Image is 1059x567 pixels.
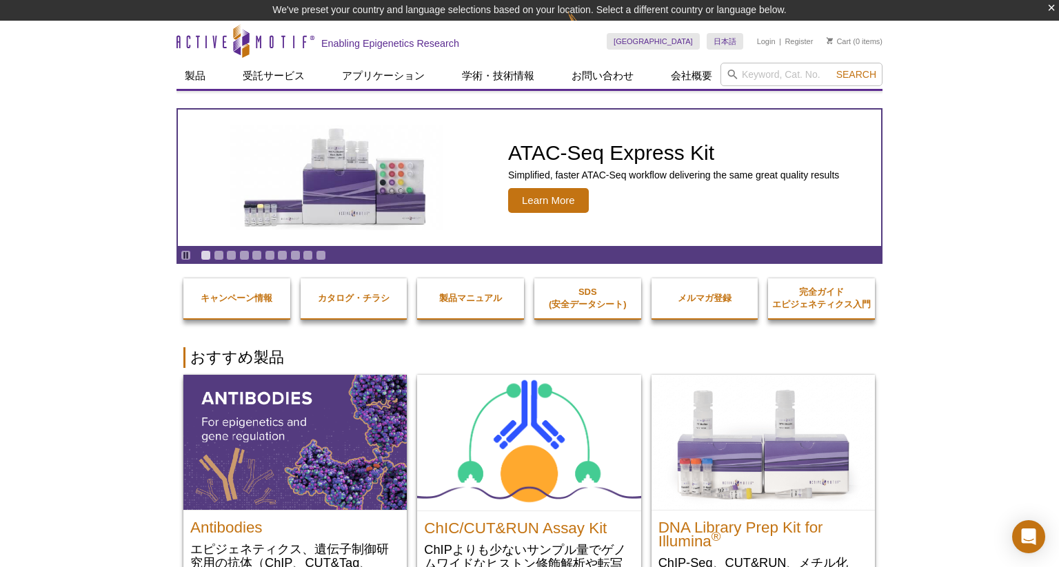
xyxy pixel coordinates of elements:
a: Register [785,37,813,46]
h2: ATAC-Seq Express Kit [508,143,839,163]
a: 製品 [176,63,214,89]
a: SDS(安全データシート) [534,272,641,324]
strong: メルマガ登録 [678,293,732,303]
a: Go to slide 2 [214,250,224,260]
a: Login [757,37,776,46]
a: カタログ・チラシ [301,278,407,318]
img: DNA Library Prep Kit for Illumina [652,375,875,510]
a: 受託サービス [234,63,313,89]
a: 日本語 [707,33,743,50]
a: Go to slide 6 [265,250,275,260]
img: Change Here [567,10,604,43]
img: ATAC-Seq Express Kit [223,125,450,230]
a: Go to slide 7 [277,250,288,260]
a: メルマガ登録 [652,278,758,318]
li: | [779,33,781,50]
span: Learn More [508,188,589,213]
div: Open Intercom Messenger [1012,520,1045,553]
a: Cart [827,37,851,46]
a: Go to slide 5 [252,250,262,260]
span: Search [836,69,876,80]
h2: ChIC/CUT&RUN Assay Kit [424,515,634,535]
a: Go to slide 9 [303,250,313,260]
button: Search [832,68,880,81]
h2: Antibodies [190,514,400,535]
a: キャンペーン情報 [183,278,290,318]
a: Toggle autoplay [181,250,191,260]
a: Go to slide 4 [239,250,250,260]
img: All Antibodies [183,375,407,510]
strong: 完全ガイド エピジェネティクス入門 [772,287,871,309]
strong: SDS (安全データシート) [549,287,627,309]
a: Go to slide 10 [316,250,326,260]
strong: カタログ・チラシ [318,293,390,303]
h2: Enabling Epigenetics Research [321,37,459,50]
img: ChIC/CUT&RUN Assay Kit [417,375,641,511]
p: Simplified, faster ATAC-Seq workflow delivering the same great quality results [508,169,839,181]
a: Go to slide 1 [201,250,211,260]
sup: ® [712,529,721,544]
a: Go to slide 3 [226,250,236,260]
a: 完全ガイドエピジェネティクス入門 [768,272,875,324]
img: Your Cart [827,37,833,44]
li: (0 items) [827,33,882,50]
a: 学術・技術情報 [454,63,543,89]
h2: おすすめ製品 [183,347,876,368]
h2: DNA Library Prep Kit for Illumina [658,514,868,548]
strong: 製品マニュアル [439,293,502,303]
article: ATAC-Seq Express Kit [178,110,881,246]
strong: キャンペーン情報 [201,293,272,303]
a: 会社概要 [663,63,720,89]
input: Keyword, Cat. No. [720,63,882,86]
a: お問い合わせ [563,63,642,89]
a: Go to slide 8 [290,250,301,260]
a: アプリケーション [334,63,433,89]
a: ATAC-Seq Express Kit ATAC-Seq Express Kit Simplified, faster ATAC-Seq workflow delivering the sam... [178,110,881,246]
a: [GEOGRAPHIC_DATA] [607,33,700,50]
a: 製品マニュアル [417,278,524,318]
